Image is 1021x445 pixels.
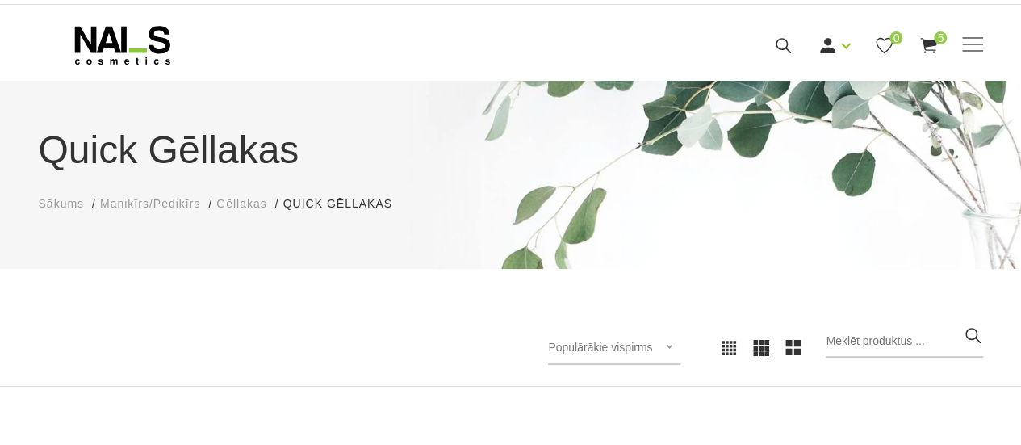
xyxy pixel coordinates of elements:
a: Manikīrs/Pedikīrs [100,195,200,212]
a: 5 [918,36,939,56]
span: 5 [934,31,947,44]
a: 0 [874,36,894,56]
a: Sākums [39,195,85,212]
input: Meklēt produktus ... [826,325,983,358]
span: Manikīrs/Pedikīrs [100,197,200,210]
span: Populārākie vispirms [548,341,652,354]
h1: Quick Gēllakas [39,121,983,179]
li: Quick Gēllakas [283,195,408,212]
span: Sākums [39,197,85,210]
span: Gēllakas [216,197,266,210]
a: Gēllakas [216,195,266,212]
span: 0 [889,31,902,44]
